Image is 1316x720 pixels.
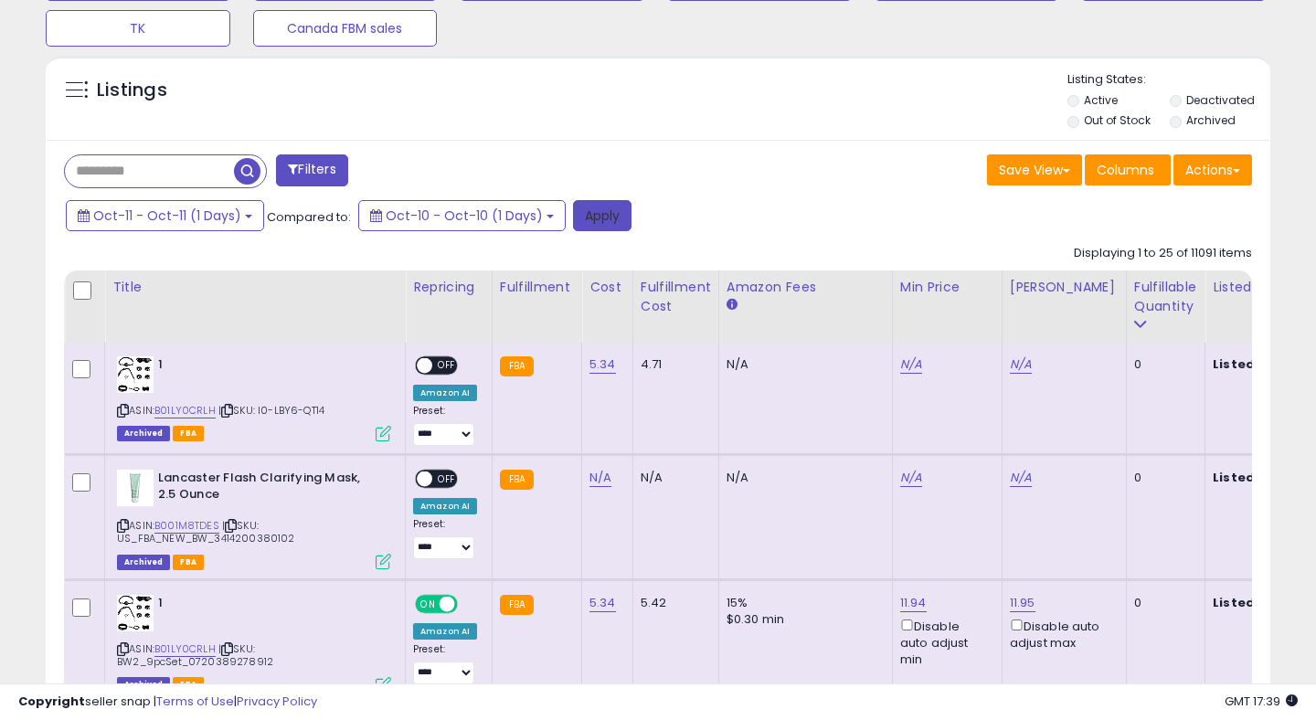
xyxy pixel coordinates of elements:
[641,356,705,373] div: 4.71
[1134,470,1191,486] div: 0
[46,10,230,47] button: TK
[1010,594,1035,612] a: 11.95
[117,641,273,669] span: | SKU: BW2_9pcSet_0720389278912
[117,356,154,393] img: 51fCBg5VQCL._SL40_.jpg
[1084,112,1151,128] label: Out of Stock
[253,10,438,47] button: Canada FBM sales
[727,611,878,628] div: $0.30 min
[218,403,324,418] span: | SKU: I0-LBY6-QT14
[900,469,922,487] a: N/A
[417,596,440,611] span: ON
[117,595,391,691] div: ASIN:
[158,595,380,617] b: 1
[97,78,167,103] h5: Listings
[413,278,484,297] div: Repricing
[413,643,478,684] div: Preset:
[455,596,484,611] span: OFF
[276,154,347,186] button: Filters
[158,470,380,508] b: Lancaster Flash Clarifying Mask, 2.5 Ounce
[158,356,380,378] b: 1
[18,694,317,711] div: seller snap | |
[641,470,705,486] div: N/A
[154,641,216,657] a: B01LY0CRLH
[413,405,478,446] div: Preset:
[413,623,477,640] div: Amazon AI
[1085,154,1171,185] button: Columns
[1134,278,1197,316] div: Fulfillable Quantity
[173,426,204,441] span: FBA
[173,555,204,570] span: FBA
[727,297,738,313] small: Amazon Fees.
[413,385,477,401] div: Amazon AI
[117,595,154,631] img: 51fCBg5VQCL._SL40_.jpg
[1213,469,1296,486] b: Listed Price:
[1084,92,1118,108] label: Active
[500,278,574,297] div: Fulfillment
[641,278,711,316] div: Fulfillment Cost
[1213,594,1296,611] b: Listed Price:
[432,471,462,486] span: OFF
[154,403,216,418] a: B01LY0CRLH
[1074,245,1252,262] div: Displaying 1 to 25 of 11091 items
[589,469,611,487] a: N/A
[727,356,878,373] div: N/A
[1010,355,1032,374] a: N/A
[589,594,616,612] a: 5.34
[1067,71,1271,89] p: Listing States:
[500,470,534,490] small: FBA
[900,278,994,297] div: Min Price
[987,154,1082,185] button: Save View
[589,355,616,374] a: 5.34
[117,518,295,545] span: | SKU: US_FBA_NEW_BW_3414200380102
[413,498,477,514] div: Amazon AI
[267,208,351,226] span: Compared to:
[1134,356,1191,373] div: 0
[641,595,705,611] div: 5.42
[93,206,241,225] span: Oct-11 - Oct-11 (1 Days)
[900,594,927,612] a: 11.94
[154,518,219,534] a: B001M8TDES
[500,356,534,376] small: FBA
[358,200,566,231] button: Oct-10 - Oct-10 (1 Days)
[1186,92,1255,108] label: Deactivated
[117,555,170,570] span: Listings that have been deleted from Seller Central
[117,470,154,506] img: 21fheAmCLeL._SL40_.jpg
[432,358,462,374] span: OFF
[237,693,317,710] a: Privacy Policy
[386,206,543,225] span: Oct-10 - Oct-10 (1 Days)
[112,278,398,297] div: Title
[900,355,922,374] a: N/A
[1186,112,1236,128] label: Archived
[573,200,631,231] button: Apply
[727,470,878,486] div: N/A
[1134,595,1191,611] div: 0
[1225,693,1298,710] span: 2025-10-11 17:39 GMT
[66,200,264,231] button: Oct-11 - Oct-11 (1 Days)
[589,278,625,297] div: Cost
[1010,278,1119,297] div: [PERSON_NAME]
[117,470,391,567] div: ASIN:
[156,693,234,710] a: Terms of Use
[1010,469,1032,487] a: N/A
[1010,616,1112,651] div: Disable auto adjust max
[117,356,391,439] div: ASIN:
[900,616,988,669] div: Disable auto adjust min
[1097,161,1154,179] span: Columns
[1173,154,1252,185] button: Actions
[117,426,170,441] span: Listings that have been deleted from Seller Central
[727,278,885,297] div: Amazon Fees
[500,595,534,615] small: FBA
[727,595,878,611] div: 15%
[413,518,478,559] div: Preset:
[1213,355,1296,373] b: Listed Price:
[18,693,85,710] strong: Copyright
